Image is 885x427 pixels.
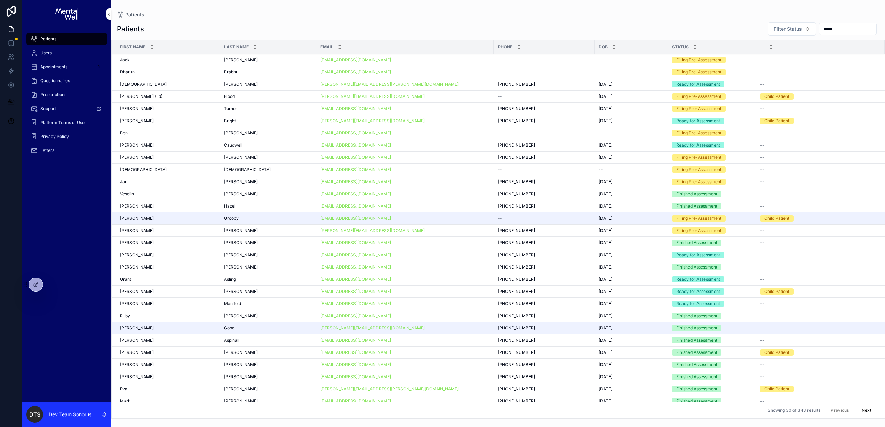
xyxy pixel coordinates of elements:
[320,252,489,258] a: [EMAIL_ADDRESS][DOMAIN_NAME]
[120,155,216,160] a: [PERSON_NAME]
[120,264,154,270] span: [PERSON_NAME]
[120,94,162,99] span: [PERSON_NAME] (Ed)
[676,191,717,197] div: Finished Assessment
[224,240,258,246] span: [PERSON_NAME]
[672,227,756,234] a: Filling Pre-Assessment
[599,142,664,148] a: [DATE]
[224,130,258,136] span: [PERSON_NAME]
[26,33,107,45] a: Patients
[120,106,154,111] span: [PERSON_NAME]
[764,118,789,124] div: Child Patient
[320,167,489,172] a: [EMAIL_ADDRESS][DOMAIN_NAME]
[320,179,391,185] a: [EMAIL_ADDRESS][DOMAIN_NAME]
[498,252,590,258] a: [PHONE_NUMBER]
[320,81,489,87] a: [PERSON_NAME][EMAIL_ADDRESS][PERSON_NAME][DOMAIN_NAME]
[599,167,603,172] span: --
[224,240,312,246] a: [PERSON_NAME]
[676,166,721,173] div: Filling Pre-Assessment
[224,69,238,75] span: Prabhu
[320,228,489,233] a: [PERSON_NAME][EMAIL_ADDRESS][DOMAIN_NAME]
[120,277,131,282] span: Grant
[120,179,216,185] a: Jan
[672,252,756,258] a: Ready for Assessment
[599,264,664,270] a: [DATE]
[120,203,154,209] span: [PERSON_NAME]
[498,94,502,99] span: --
[320,289,489,294] a: [EMAIL_ADDRESS][DOMAIN_NAME]
[120,130,128,136] span: Ben
[672,69,756,75] a: Filling Pre-Assessment
[224,203,312,209] a: Hazell
[120,191,216,197] a: Veselin
[26,75,107,87] a: Questionnaires
[40,50,52,56] span: Users
[599,69,603,75] span: --
[498,203,590,209] a: [PHONE_NUMBER]
[320,118,425,124] a: [PERSON_NAME][EMAIL_ADDRESS][DOMAIN_NAME]
[599,69,664,75] a: --
[120,118,216,124] a: [PERSON_NAME]
[599,228,664,233] a: [DATE]
[120,289,216,294] a: [PERSON_NAME]
[120,252,154,258] span: [PERSON_NAME]
[676,264,717,270] div: Finished Assessment
[498,203,535,209] span: [PHONE_NUMBER]
[40,106,56,111] span: Support
[676,118,720,124] div: Ready for Assessment
[498,155,535,160] span: [PHONE_NUMBER]
[498,118,535,124] span: [PHONE_NUMBER]
[599,277,664,282] a: [DATE]
[224,252,258,258] span: [PERSON_NAME]
[498,81,590,87] a: [PHONE_NUMBER]
[120,57,216,63] a: Jack
[760,288,876,295] a: Child Patient
[224,57,258,63] span: [PERSON_NAME]
[224,216,312,221] a: Grooby
[498,94,590,99] a: --
[498,155,590,160] a: [PHONE_NUMBER]
[760,179,876,185] a: --
[120,81,216,87] a: [DEMOGRAPHIC_DATA]
[498,167,502,172] span: --
[120,240,216,246] a: [PERSON_NAME]
[599,216,612,221] span: [DATE]
[599,130,664,136] a: --
[599,142,612,148] span: [DATE]
[320,228,425,233] a: [PERSON_NAME][EMAIL_ADDRESS][DOMAIN_NAME]
[764,288,789,295] div: Child Patient
[676,69,721,75] div: Filling Pre-Assessment
[26,88,107,101] a: Prescriptions
[26,130,107,143] a: Privacy Policy
[26,47,107,59] a: Users
[498,57,502,63] span: --
[760,240,876,246] a: --
[224,264,258,270] span: [PERSON_NAME]
[224,118,312,124] a: Bright
[760,252,876,258] a: --
[599,203,664,209] a: [DATE]
[498,81,535,87] span: [PHONE_NUMBER]
[599,106,612,111] span: [DATE]
[120,289,154,294] span: [PERSON_NAME]
[599,252,612,258] span: [DATE]
[320,57,391,63] a: [EMAIL_ADDRESS][DOMAIN_NAME]
[26,61,107,73] a: Appointments
[40,36,56,42] span: Patients
[760,228,876,233] a: --
[320,203,391,209] a: [EMAIL_ADDRESS][DOMAIN_NAME]
[760,252,764,258] span: --
[760,93,876,100] a: Child Patient
[676,215,721,222] div: Filling Pre-Assessment
[40,120,85,125] span: Platform Terms of Use
[40,78,70,84] span: Questionnaires
[498,130,502,136] span: --
[599,191,612,197] span: [DATE]
[672,130,756,136] a: Filling Pre-Assessment
[224,130,312,136] a: [PERSON_NAME]
[320,240,489,246] a: [EMAIL_ADDRESS][DOMAIN_NAME]
[224,228,312,233] a: [PERSON_NAME]
[224,191,312,197] a: [PERSON_NAME]
[224,167,312,172] a: [DEMOGRAPHIC_DATA]
[224,69,312,75] a: Prabhu
[320,179,489,185] a: [EMAIL_ADDRESS][DOMAIN_NAME]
